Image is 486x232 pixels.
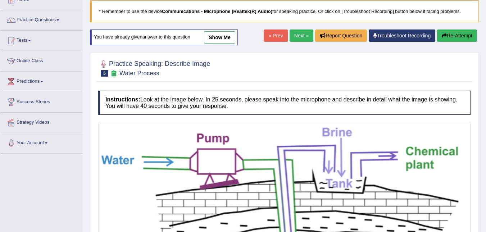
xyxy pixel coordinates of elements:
[90,29,238,45] div: You have already given answer to this question
[437,29,477,42] button: Re-Attempt
[101,70,108,77] span: 5
[0,31,82,49] a: Tests
[0,92,82,110] a: Success Stories
[204,31,235,44] a: show me
[90,0,479,22] blockquote: * Remember to use the device for speaking practice. Or click on [Troubleshoot Recording] button b...
[369,29,435,42] a: Troubleshoot Recording
[0,72,82,90] a: Predictions
[315,29,367,42] button: Report Question
[119,70,159,77] small: Water Process
[290,29,313,42] a: Next »
[0,51,82,69] a: Online Class
[0,10,82,28] a: Practice Questions
[0,113,82,131] a: Strategy Videos
[105,96,140,103] b: Instructions:
[98,59,210,77] h2: Practice Speaking: Describe Image
[0,133,82,151] a: Your Account
[110,70,118,77] small: Exam occurring question
[162,9,272,14] b: Communications - Microphone (Realtek(R) Audio)
[264,29,287,42] a: « Prev
[98,91,471,115] h4: Look at the image below. In 25 seconds, please speak into the microphone and describe in detail w...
